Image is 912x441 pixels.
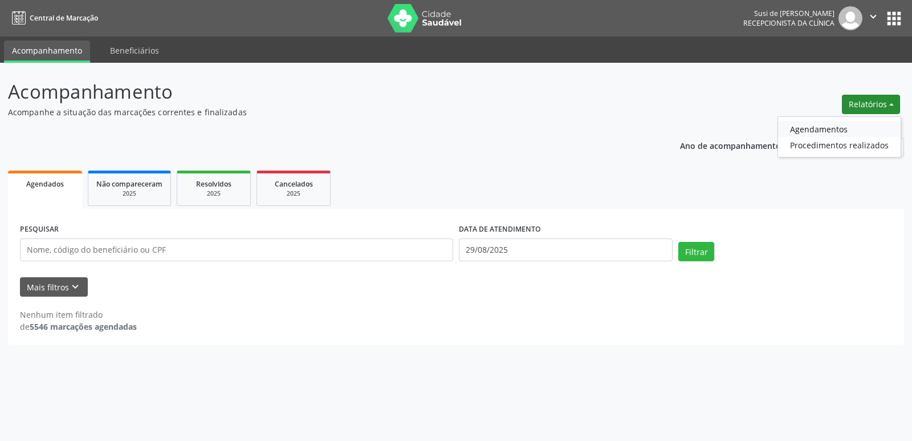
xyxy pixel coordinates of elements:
span: Não compareceram [96,179,162,189]
span: Central de Marcação [30,13,98,23]
button: apps [884,9,904,29]
a: Acompanhamento [4,41,90,63]
div: 2025 [96,189,162,198]
button: Filtrar [678,242,714,261]
p: Acompanhamento [8,78,635,106]
div: Nenhum item filtrado [20,309,137,321]
button: Relatórios [842,95,900,114]
input: Nome, código do beneficiário ou CPF [20,238,453,261]
span: Cancelados [275,179,313,189]
a: Beneficiários [102,41,167,60]
span: Recepcionista da clínica [743,18,834,28]
input: Selecione um intervalo [459,238,673,261]
a: Agendamentos [778,121,901,137]
a: Procedimentos realizados [778,137,901,153]
div: Susi de [PERSON_NAME] [743,9,834,18]
ul: Relatórios [777,116,901,157]
label: PESQUISAR [20,221,59,238]
a: Central de Marcação [8,9,98,27]
img: img [838,6,862,30]
label: DATA DE ATENDIMENTO [459,221,541,238]
span: Agendados [26,179,64,189]
i: keyboard_arrow_down [69,281,82,293]
div: de [20,321,137,333]
button:  [862,6,884,30]
span: Resolvidos [196,179,231,189]
strong: 5546 marcações agendadas [30,321,137,332]
div: 2025 [265,189,322,198]
p: Acompanhe a situação das marcações correntes e finalizadas [8,106,635,118]
button: Mais filtroskeyboard_arrow_down [20,277,88,297]
p: Ano de acompanhamento [680,138,781,152]
div: 2025 [185,189,242,198]
i:  [867,10,880,23]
